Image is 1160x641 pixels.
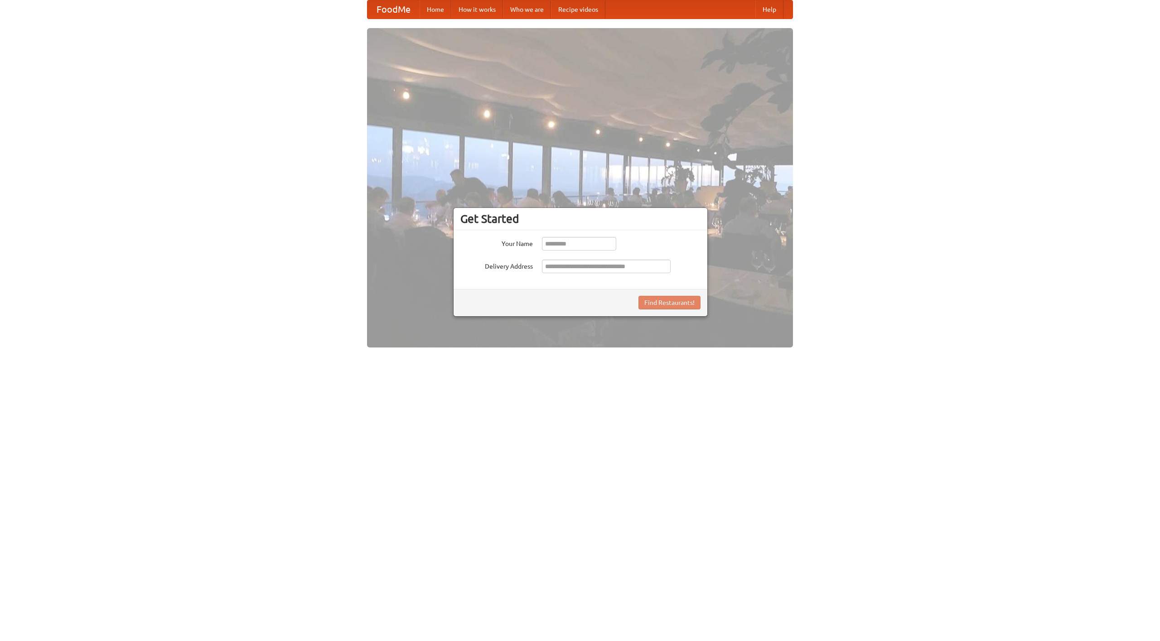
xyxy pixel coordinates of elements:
h3: Get Started [460,212,701,226]
a: Recipe videos [551,0,605,19]
a: How it works [451,0,503,19]
button: Find Restaurants! [638,296,701,309]
a: Who we are [503,0,551,19]
a: Help [755,0,783,19]
label: Delivery Address [460,260,533,271]
a: Home [420,0,451,19]
label: Your Name [460,237,533,248]
a: FoodMe [367,0,420,19]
